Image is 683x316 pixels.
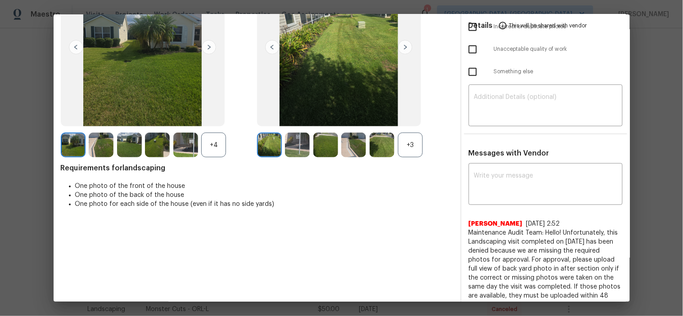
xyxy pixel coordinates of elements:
li: One photo of the back of the house [75,191,453,200]
li: One photo of the front of the house [75,182,453,191]
div: Something else [461,61,630,83]
span: [DATE] 2:52 [526,221,560,227]
div: +3 [398,133,423,157]
span: [PERSON_NAME] [469,219,523,228]
li: One photo for each side of the house (even if it has no side yards) [75,200,453,209]
img: left-chevron-button-url [265,40,280,54]
span: This will be shared with vendor [509,14,587,36]
span: Details [469,14,493,36]
span: Unacceptable quality of work [494,45,623,53]
span: Something else [494,68,623,76]
img: right-chevron-button-url [202,40,216,54]
div: Unacceptable quality of work [461,38,630,61]
span: Requirements for landscaping [61,164,453,173]
div: +4 [201,133,226,157]
img: left-chevron-button-url [69,40,83,54]
img: right-chevron-button-url [398,40,412,54]
span: Messages with Vendor [469,150,549,157]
